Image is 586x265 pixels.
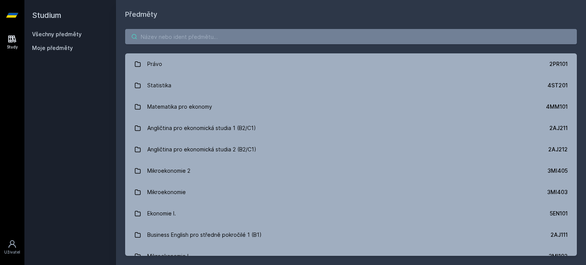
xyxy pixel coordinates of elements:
[125,96,577,117] a: Matematika pro ekonomy 4MM101
[147,249,188,264] div: Mikroekonomie I
[547,188,568,196] div: 3MI403
[125,29,577,44] input: Název nebo ident předmětu…
[4,249,20,255] div: Uživatel
[147,206,176,221] div: Ekonomie I.
[125,224,577,246] a: Business English pro středně pokročilé 1 (B1) 2AJ111
[547,167,568,175] div: 3MI405
[125,117,577,139] a: Angličtina pro ekonomická studia 1 (B2/C1) 2AJ211
[125,53,577,75] a: Právo 2PR101
[32,31,82,37] a: Všechny předměty
[147,163,190,178] div: Mikroekonomie 2
[32,44,73,52] span: Moje předměty
[125,139,577,160] a: Angličtina pro ekonomická studia 2 (B2/C1) 2AJ212
[547,82,568,89] div: 4ST201
[551,231,568,239] div: 2AJ111
[550,210,568,217] div: 5EN101
[147,120,256,136] div: Angličtina pro ekonomická studia 1 (B2/C1)
[125,160,577,181] a: Mikroekonomie 2 3MI405
[548,146,568,153] div: 2AJ212
[549,124,568,132] div: 2AJ211
[147,185,186,200] div: Mikroekonomie
[147,78,171,93] div: Statistika
[546,103,568,111] div: 4MM101
[125,203,577,224] a: Ekonomie I. 5EN101
[147,99,212,114] div: Matematika pro ekonomy
[125,75,577,96] a: Statistika 4ST201
[147,56,162,72] div: Právo
[549,60,568,68] div: 2PR101
[549,252,568,260] div: 3MI102
[125,181,577,203] a: Mikroekonomie 3MI403
[7,44,18,50] div: Study
[2,236,23,259] a: Uživatel
[125,9,577,20] h1: Předměty
[147,142,256,157] div: Angličtina pro ekonomická studia 2 (B2/C1)
[147,227,262,243] div: Business English pro středně pokročilé 1 (B1)
[2,31,23,54] a: Study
